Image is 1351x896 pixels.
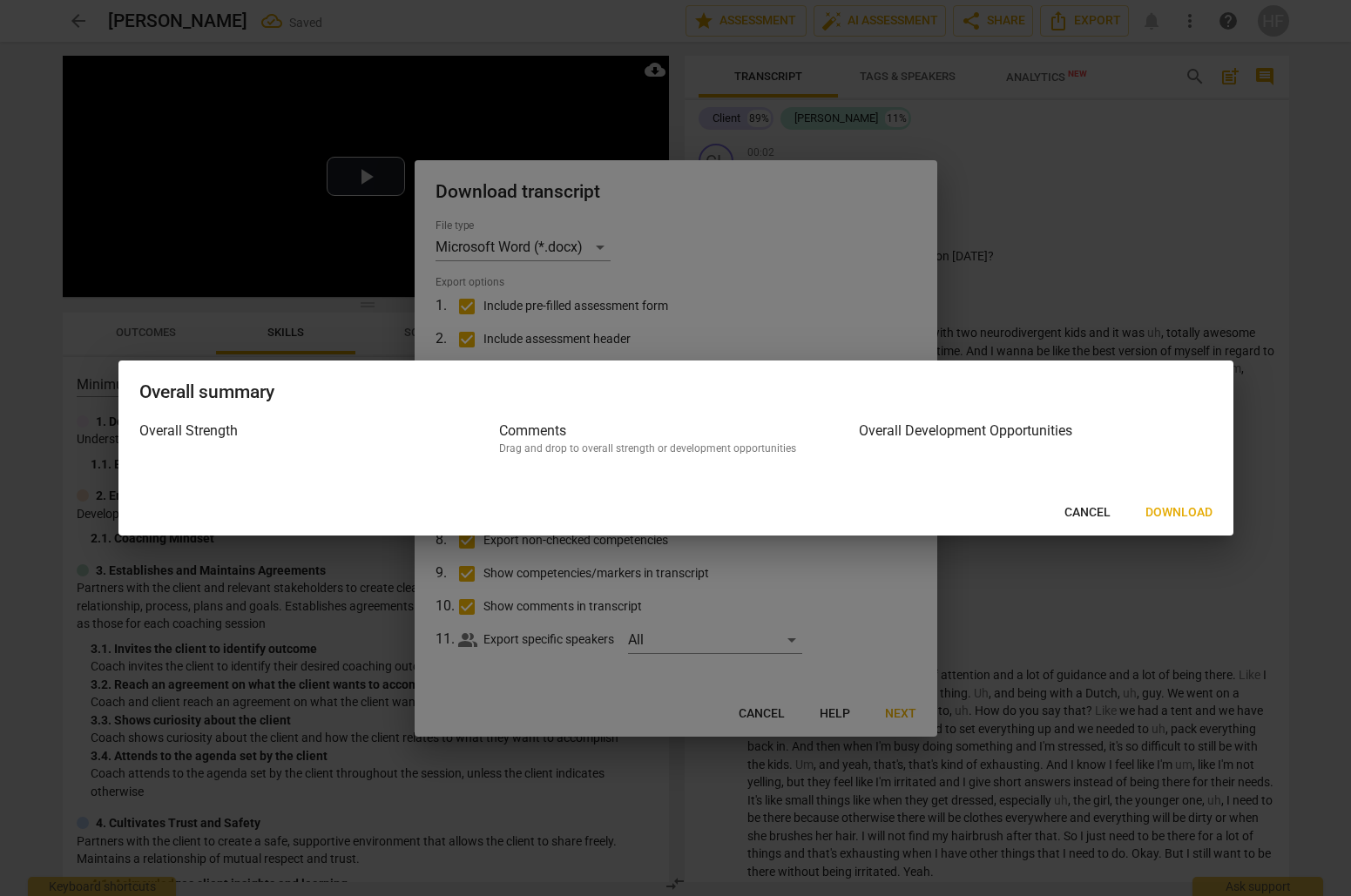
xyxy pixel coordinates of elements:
h2: Overall summary [139,381,1213,403]
button: Download [1131,497,1226,529]
span: Download [1145,504,1213,522]
div: Drag and drop to overall strength or development opportunities [499,441,852,456]
h3: Comments [499,421,852,441]
span: Cancel [1064,504,1111,522]
button: Cancel [1050,497,1125,529]
h3: Overall Development Opportunities [859,421,1212,441]
h3: Overall Strength [139,421,492,441]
